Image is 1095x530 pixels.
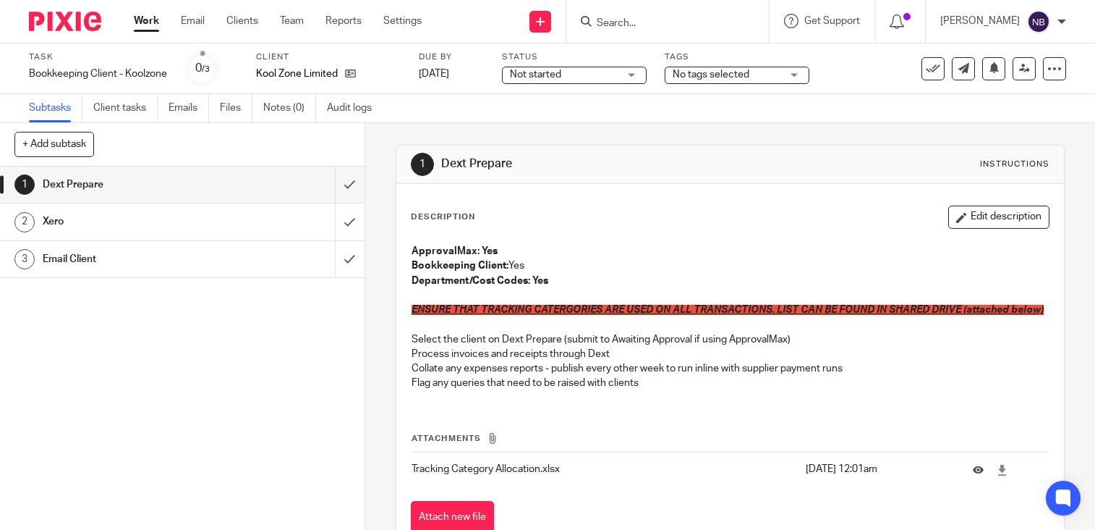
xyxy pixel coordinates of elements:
button: + Add subtask [14,132,94,156]
p: Description [411,211,475,223]
p: Collate any expenses reports - publish every other week to run inline with supplier payment runs [412,361,1049,376]
a: Team [280,14,304,28]
p: Kool Zone Limited [256,67,338,81]
input: Search [595,17,725,30]
div: Instructions [980,159,1049,170]
p: [PERSON_NAME] [940,14,1020,28]
strong: ApprovalMax: Yes [412,246,498,256]
h1: Dext Prepare [441,156,761,172]
p: [DATE] 12:01am [806,462,951,476]
label: Client [256,51,401,63]
a: Work [134,14,159,28]
a: Emails [169,94,209,122]
strong: Bookkeeping Client: [412,261,508,271]
a: Reports [325,14,362,28]
label: Tags [665,51,809,63]
div: 0 [195,60,210,77]
label: Task [29,51,167,63]
a: Audit logs [327,94,383,122]
div: 1 [411,153,434,176]
p: Select the client on Dext Prepare (submit to Awaiting Approval if using ApprovalMax) [412,332,1049,347]
span: Get Support [804,16,860,26]
a: Files [220,94,252,122]
img: Pixie [29,12,101,31]
a: Download [997,463,1007,477]
p: Process invoices and receipts through Dext [412,347,1049,361]
a: Settings [383,14,422,28]
span: Not started [510,70,561,80]
a: Subtasks [29,94,82,122]
span: Attachments [412,434,481,442]
h1: Dext Prepare [43,174,228,195]
button: Edit description [948,206,1049,229]
p: Yes [412,258,1049,273]
strong: Department/Cost Codes: Yes [412,276,548,286]
a: Email [181,14,205,28]
a: Client tasks [93,94,158,122]
p: Tracking Category Allocation.xlsx [412,462,798,476]
a: Clients [226,14,258,28]
div: 1 [14,174,35,195]
img: svg%3E [1027,10,1050,33]
p: Flag any queries that need to be raised with clients [412,376,1049,390]
div: 3 [14,249,35,269]
span: ENSURE THAT TRACKING CATERGORIES ARE USED ON ALL TRANSACTIONS. LIST CAN BE FOUND IN SHARED DRIVE ... [412,305,1044,315]
div: Bookkeeping Client - Koolzone [29,67,167,81]
div: 2 [14,212,35,232]
small: /3 [202,65,210,73]
span: No tags selected [673,70,749,80]
label: Due by [419,51,484,63]
h1: Email Client [43,248,228,270]
a: Notes (0) [263,94,316,122]
label: Status [502,51,647,63]
h1: Xero [43,211,228,232]
span: [DATE] [419,69,449,79]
